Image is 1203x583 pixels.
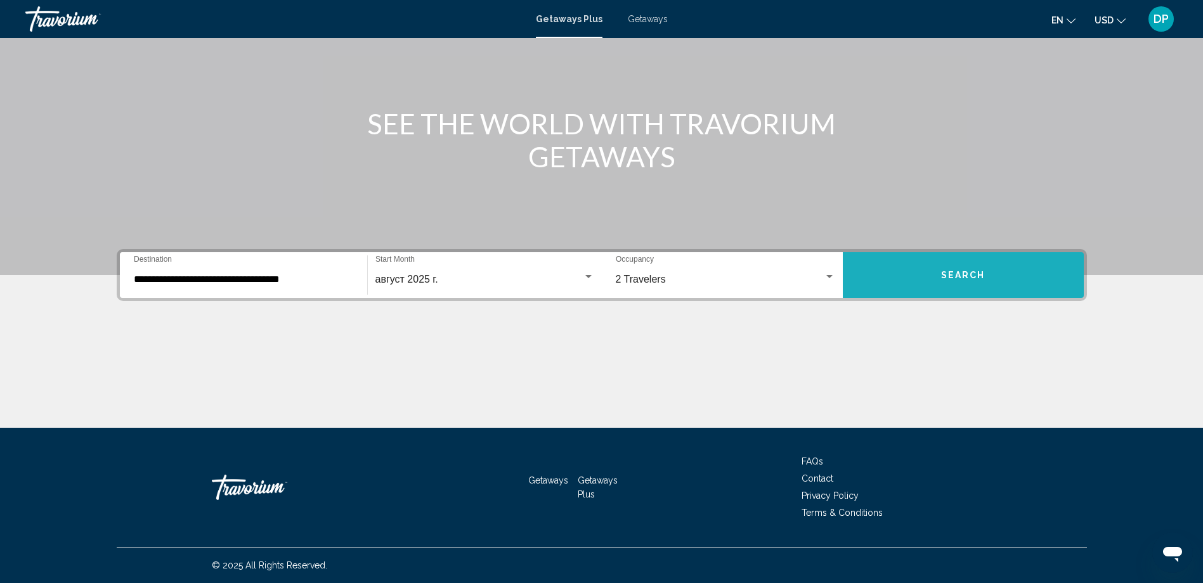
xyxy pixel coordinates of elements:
a: Getaways [628,14,668,24]
iframe: Кнопка запуска окна обмена сообщениями [1152,532,1193,573]
button: Change currency [1095,11,1126,29]
a: Contact [802,473,833,484]
span: Search [941,271,985,281]
span: август 2025 г. [375,274,438,285]
span: © 2025 All Rights Reserved. [212,560,327,570]
span: 2 Travelers [616,274,666,285]
h1: SEE THE WORLD WITH TRAVORIUM GETAWAYS [364,107,840,173]
span: en [1051,15,1063,25]
a: Travorium [25,6,523,32]
a: Getaways Plus [536,14,602,24]
button: User Menu [1145,6,1178,32]
button: Change language [1051,11,1076,29]
a: FAQs [802,456,823,466]
a: Terms & Conditions [802,508,883,518]
a: Travorium [212,468,339,506]
a: Getaways [528,475,568,485]
button: Search [843,252,1084,298]
a: Privacy Policy [802,490,859,501]
div: Search widget [120,252,1084,298]
a: Getaways Plus [578,475,618,499]
span: DP [1154,13,1169,25]
span: USD [1095,15,1114,25]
